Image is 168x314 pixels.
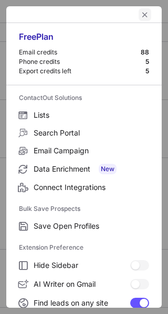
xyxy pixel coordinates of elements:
span: Save Open Profiles [34,221,149,231]
span: Email Campaign [34,146,149,155]
label: Search Portal [6,124,162,142]
span: Hide Sidebar [34,261,130,270]
div: 5 [145,58,149,66]
label: ContactOut Solutions [19,89,149,106]
span: AI Writer on Gmail [34,279,130,289]
div: Export credits left [19,67,145,75]
label: Connect Integrations [6,178,162,196]
label: Email Campaign [6,142,162,160]
label: Data Enrichment New [6,160,162,178]
button: right-button [17,9,27,20]
label: Bulk Save Prospects [19,200,149,217]
span: Data Enrichment [34,164,149,174]
span: Lists [34,110,149,120]
div: Phone credits [19,58,145,66]
div: Email credits [19,48,141,57]
label: Find leads on any site [6,294,162,312]
label: Hide Sidebar [6,256,162,275]
button: left-button [139,8,151,21]
div: 88 [141,48,149,57]
label: Save Open Profiles [6,217,162,235]
label: Extension Preference [19,239,149,256]
label: AI Writer on Gmail [6,275,162,294]
div: 5 [145,67,149,75]
div: Free Plan [19,31,149,48]
span: Connect Integrations [34,183,149,192]
label: Lists [6,106,162,124]
span: Find leads on any site [34,298,130,308]
span: Search Portal [34,128,149,138]
span: New [99,164,117,174]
